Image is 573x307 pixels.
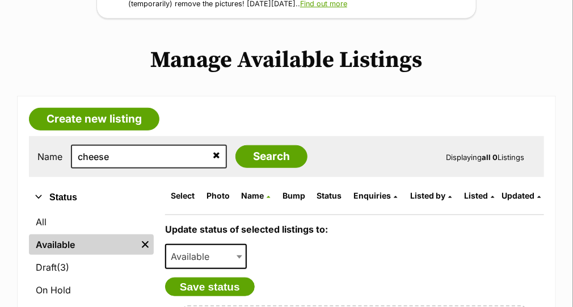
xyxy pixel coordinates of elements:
[464,191,494,200] a: Listed
[353,191,391,200] span: translation missing: en.admin.listings.index.attributes.enquiries
[464,191,488,200] span: Listed
[137,234,154,255] a: Remove filter
[410,191,445,200] span: Listed by
[166,187,201,205] th: Select
[313,187,348,205] th: Status
[29,108,159,131] a: Create new listing
[353,191,397,200] a: Enquiries
[29,280,154,300] a: On Hold
[165,277,255,297] button: Save status
[57,260,69,274] span: (3)
[235,145,307,168] input: Search
[446,153,524,162] span: Displaying Listings
[29,190,154,205] button: Status
[502,191,535,200] span: Updated
[166,249,221,264] span: Available
[202,187,236,205] th: Photo
[278,187,311,205] th: Bump
[165,244,247,269] span: Available
[242,191,271,200] a: Name
[502,191,541,200] a: Updated
[37,152,62,162] label: Name
[165,224,328,235] label: Update status of selected listings to:
[29,234,137,255] a: Available
[410,191,452,200] a: Listed by
[242,191,264,200] span: Name
[29,257,154,277] a: Draft
[29,212,154,232] a: All
[482,153,498,162] strong: all 0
